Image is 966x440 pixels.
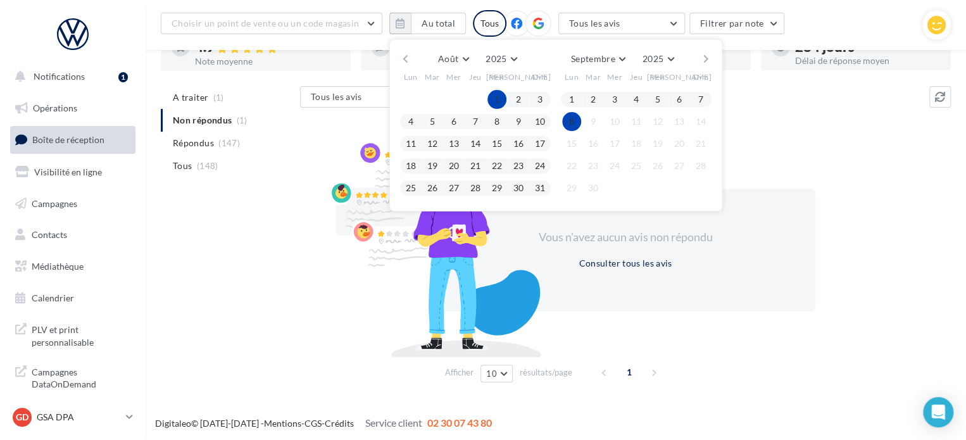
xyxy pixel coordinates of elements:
[425,72,440,82] span: Mar
[37,411,121,424] p: GSA DPA
[444,112,463,131] button: 6
[8,126,138,153] a: Boîte de réception
[487,134,506,153] button: 15
[517,229,734,246] div: Vous n'avez aucun avis non répondu
[530,90,549,109] button: 3
[8,191,138,217] a: Campagnes
[264,418,301,429] a: Mentions
[648,112,667,131] button: 12
[32,198,77,208] span: Campagnes
[8,95,138,122] a: Opérations
[8,63,133,90] button: Notifications 1
[670,112,689,131] button: 13
[647,72,712,82] span: [PERSON_NAME]
[509,134,528,153] button: 16
[586,72,601,82] span: Mar
[566,50,630,68] button: Septembre
[389,13,466,34] button: Au total
[423,134,442,153] button: 12
[562,156,581,175] button: 22
[195,57,341,66] div: Note moyenne
[648,90,667,109] button: 5
[401,156,420,175] button: 18
[32,229,67,240] span: Contacts
[670,134,689,153] button: 20
[473,10,506,37] div: Tous
[486,72,551,82] span: [PERSON_NAME]
[558,13,685,34] button: Tous les avis
[118,72,128,82] div: 1
[444,156,463,175] button: 20
[574,256,677,271] button: Consulter tous les avis
[584,134,603,153] button: 16
[605,134,624,153] button: 17
[161,13,382,34] button: Choisir un point de vente ou un code magasin
[923,397,953,427] div: Open Intercom Messenger
[607,72,622,82] span: Mer
[486,53,506,64] span: 2025
[10,405,135,429] a: GD GSA DPA
[670,156,689,175] button: 27
[795,56,941,65] div: Délai de réponse moyen
[401,112,420,131] button: 4
[466,112,485,131] button: 7
[173,137,214,149] span: Répondus
[8,285,138,311] a: Calendrier
[480,365,513,382] button: 10
[487,112,506,131] button: 8
[423,156,442,175] button: 19
[509,156,528,175] button: 23
[404,72,418,82] span: Lun
[466,134,485,153] button: 14
[691,90,710,109] button: 7
[8,159,138,185] a: Visibilité en ligne
[530,134,549,153] button: 17
[32,321,130,348] span: PLV et print personnalisable
[173,160,192,172] span: Tous
[562,112,581,131] button: 8
[486,368,497,379] span: 10
[691,156,710,175] button: 28
[325,418,354,429] a: Crédits
[562,134,581,153] button: 15
[33,103,77,113] span: Opérations
[795,40,941,54] div: 284 jours
[411,13,466,34] button: Au total
[469,72,482,82] span: Jeu
[32,292,74,303] span: Calendrier
[197,161,218,171] span: (148)
[445,367,474,379] span: Afficher
[8,222,138,248] a: Contacts
[648,134,667,153] button: 19
[648,156,667,175] button: 26
[444,179,463,198] button: 27
[691,134,710,153] button: 21
[427,417,492,429] span: 02 30 07 43 80
[401,179,420,198] button: 25
[8,316,138,353] a: PLV et print personnalisable
[605,90,624,109] button: 3
[155,418,191,429] a: Digitaleo
[627,134,646,153] button: 18
[565,72,579,82] span: Lun
[627,112,646,131] button: 11
[509,179,528,198] button: 30
[562,90,581,109] button: 1
[584,112,603,131] button: 9
[487,90,506,109] button: 1
[627,156,646,175] button: 25
[670,90,689,109] button: 6
[218,138,240,148] span: (147)
[172,18,359,28] span: Choisir un point de vente ou un code magasin
[509,90,528,109] button: 2
[520,367,572,379] span: résultats/page
[16,411,28,424] span: GD
[689,13,785,34] button: Filtrer par note
[569,18,620,28] span: Tous les avis
[643,53,663,64] span: 2025
[562,179,581,198] button: 29
[173,91,208,104] span: A traiter
[691,112,710,131] button: 14
[311,91,362,102] span: Tous les avis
